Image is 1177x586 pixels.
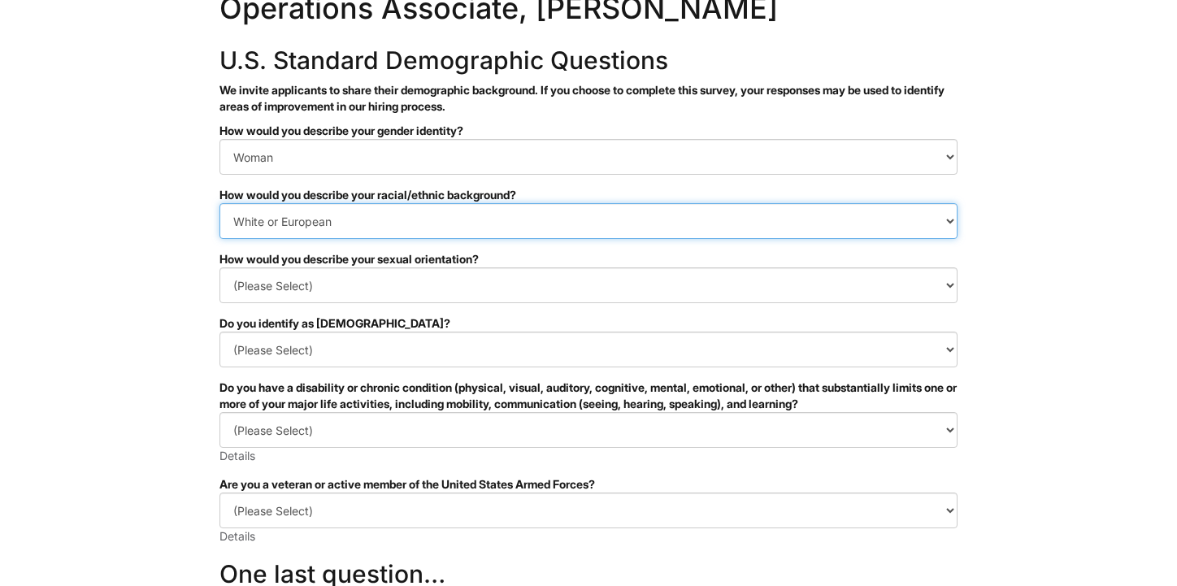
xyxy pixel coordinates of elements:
[219,203,958,239] select: How would you describe your racial/ethnic background?
[219,412,958,448] select: Do you have a disability or chronic condition (physical, visual, auditory, cognitive, mental, emo...
[219,251,958,267] div: How would you describe your sexual orientation?
[219,476,958,493] div: Are you a veteran or active member of the United States Armed Forces?
[219,380,958,412] div: Do you have a disability or chronic condition (physical, visual, auditory, cognitive, mental, emo...
[219,332,958,367] select: Do you identify as transgender?
[219,493,958,528] select: Are you a veteran or active member of the United States Armed Forces?
[219,139,958,175] select: How would you describe your gender identity?
[219,187,958,203] div: How would you describe your racial/ethnic background?
[219,315,958,332] div: Do you identify as [DEMOGRAPHIC_DATA]?
[219,267,958,303] select: How would you describe your sexual orientation?
[219,123,958,139] div: How would you describe your gender identity?
[219,449,255,462] a: Details
[219,529,255,543] a: Details
[219,47,958,74] h2: U.S. Standard Demographic Questions
[219,82,958,115] p: We invite applicants to share their demographic background. If you choose to complete this survey...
